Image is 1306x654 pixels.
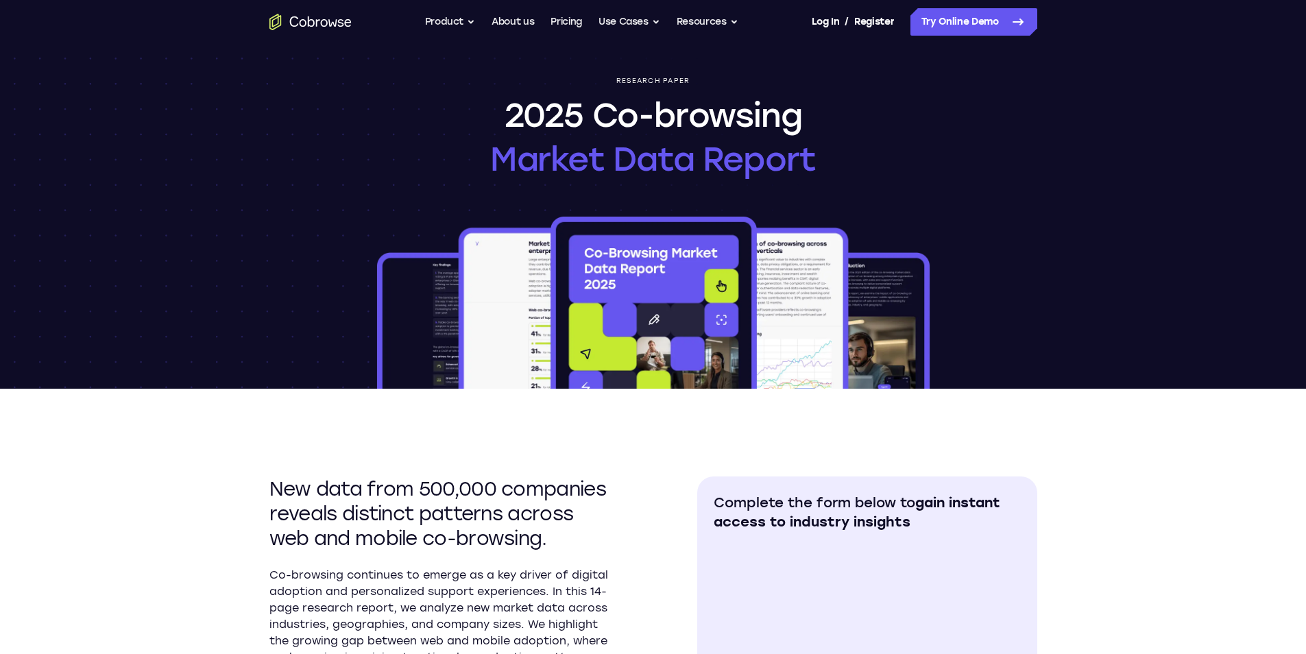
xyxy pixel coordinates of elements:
h2: Complete the form below to [714,493,1021,531]
span: / [845,14,849,30]
h2: New data from 500,000 companies reveals distinct patterns across web and mobile co-browsing. [269,476,609,550]
a: Go to the home page [269,14,352,30]
a: About us [492,8,534,36]
button: Use Cases [598,8,660,36]
button: Resources [677,8,738,36]
h1: 2025 Co-browsing [490,93,816,181]
span: gain instant access to industry insights [714,494,1000,530]
a: Log In [812,8,839,36]
a: Pricing [551,8,582,36]
img: 2025 Co-browsing Market Data Report [374,214,932,389]
a: Try Online Demo [910,8,1037,36]
a: Register [854,8,894,36]
p: Research paper [616,77,690,85]
span: Market Data Report [490,137,816,181]
button: Product [425,8,476,36]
